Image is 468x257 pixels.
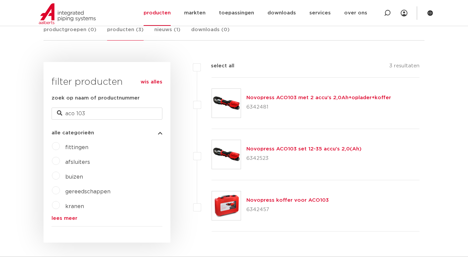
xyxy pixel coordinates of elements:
a: downloads (0) [191,26,230,40]
a: Novopress ACO103 met 2 accu's 2,0Ah+oplader+koffer [246,95,391,100]
p: 3 resultaten [389,62,419,72]
a: gereedschappen [65,189,110,194]
a: wis alles [141,78,162,86]
h3: filter producten [52,75,162,89]
span: alle categorieën [52,130,94,135]
a: buizen [65,174,83,180]
a: Novopress koffer voor ACO103 [246,198,329,203]
a: lees meer [52,216,162,221]
label: select all [201,62,234,70]
a: fittingen [65,145,88,150]
p: 6342523 [246,153,362,164]
a: afsluiters [65,159,90,165]
a: nieuws (1) [154,26,180,40]
a: kranen [65,204,84,209]
input: zoeken [52,108,162,120]
button: alle categorieën [52,130,162,135]
p: 6342481 [246,102,391,113]
a: producten (3) [107,26,144,41]
p: 6342457 [246,204,329,215]
a: productgroepen (0) [44,26,96,40]
img: Thumbnail for Novopress koffer voor ACO103 [212,191,241,220]
a: Novopress ACO103 set 12-35 accu's 2,0(Ah) [246,146,362,151]
img: Thumbnail for Novopress ACO103 set 12-35 accu's 2,0(Ah) [212,140,241,169]
label: zoek op naam of productnummer [52,94,140,102]
img: Thumbnail for Novopress ACO103 met 2 accu's 2,0Ah+oplader+koffer [212,89,241,118]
